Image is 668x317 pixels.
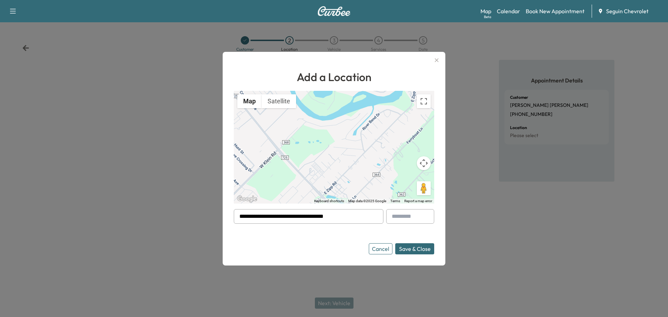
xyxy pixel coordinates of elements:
[497,7,520,15] a: Calendar
[348,199,386,203] span: Map data ©2025 Google
[369,243,392,254] button: Cancel
[480,7,491,15] a: MapBeta
[390,199,400,203] a: Terms (opens in new tab)
[417,94,431,108] button: Toggle fullscreen view
[404,199,432,203] a: Report a map error
[606,7,649,15] span: Seguin Chevrolet
[417,181,431,195] button: Drag Pegman onto the map to open Street View
[317,6,351,16] img: Curbee Logo
[395,243,434,254] button: Save & Close
[234,69,434,85] h1: Add a Location
[237,94,262,108] button: Show street map
[236,195,259,204] img: Google
[314,199,344,204] button: Keyboard shortcuts
[236,195,259,204] a: Open this area in Google Maps (opens a new window)
[417,156,431,170] button: Map camera controls
[526,7,584,15] a: Book New Appointment
[262,94,296,108] button: Show satellite imagery
[484,14,491,19] div: Beta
